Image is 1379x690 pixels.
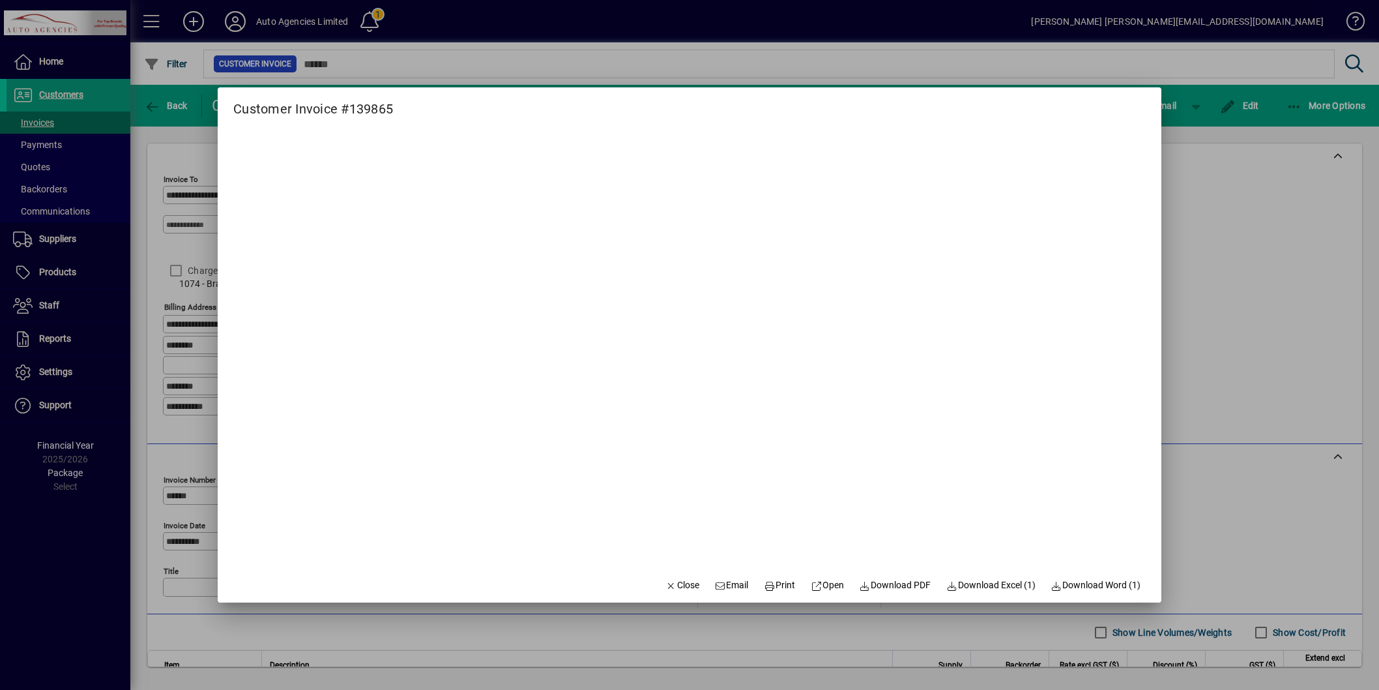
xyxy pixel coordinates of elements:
[218,87,409,119] h2: Customer Invoice #139865
[759,574,800,597] button: Print
[860,578,931,592] span: Download PDF
[665,578,699,592] span: Close
[946,578,1036,592] span: Download Excel (1)
[1051,578,1141,592] span: Download Word (1)
[660,574,704,597] button: Close
[710,574,754,597] button: Email
[806,574,849,597] a: Open
[941,574,1041,597] button: Download Excel (1)
[715,578,749,592] span: Email
[811,578,844,592] span: Open
[1046,574,1146,597] button: Download Word (1)
[854,574,936,597] a: Download PDF
[764,578,795,592] span: Print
